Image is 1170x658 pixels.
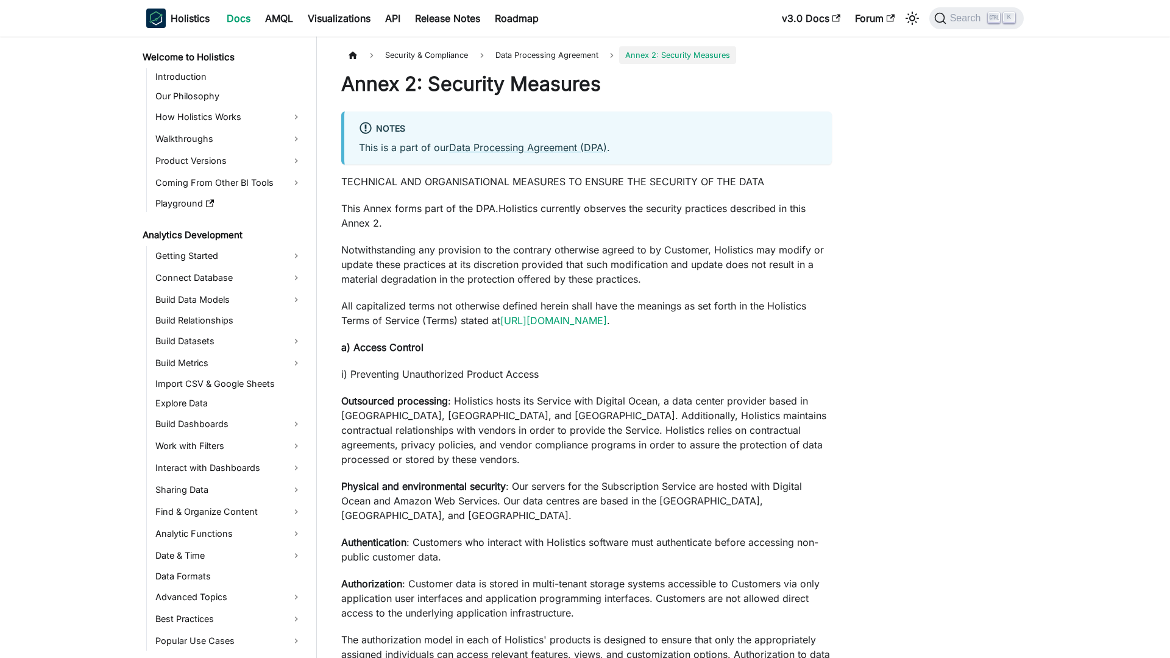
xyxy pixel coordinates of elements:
[152,246,306,266] a: Getting Started
[139,227,306,244] a: Analytics Development
[152,546,306,565] a: Date & Time
[341,576,832,620] p: : Customer data is stored in multi-tenant storage systems accessible to Customers via only applic...
[378,9,408,28] a: API
[146,9,210,28] a: HolisticsHolistics
[341,242,832,286] p: Notwithstanding any provision to the contrary otherwise agreed to by Customer, Holistics may modi...
[359,140,817,155] p: This is a part of our .
[341,341,424,353] strong: a) Access Control
[152,268,306,288] a: Connect Database
[341,174,832,189] p: TECHNICAL AND ORGANISATIONAL MEASURES TO ENSURE THE SECURITY OF THE DATA
[258,9,300,28] a: AMQL
[619,46,736,64] span: Annex 2: Security Measures
[152,458,306,478] a: Interact with Dashboards
[152,375,306,392] a: Import CSV & Google Sheets
[139,49,306,66] a: Welcome to Holistics
[146,9,166,28] img: Holistics
[341,299,832,328] p: All capitalized terms not otherwise defined herein shall have the meanings as set forth in the Ho...
[775,9,848,28] a: v3.0 Docs
[152,129,306,149] a: Walkthroughs
[300,9,378,28] a: Visualizations
[341,536,406,548] strong: Authentication
[152,631,306,651] a: Popular Use Cases
[152,395,306,412] a: Explore Data
[341,578,402,590] strong: Authorization
[152,587,306,607] a: Advanced Topics
[152,480,306,500] a: Sharing Data
[152,436,306,456] a: Work with Filters
[341,535,832,564] p: : Customers who interact with Holistics software must authenticate before accessing non-public cu...
[341,479,832,523] p: : Our servers for the Subscription Service are hosted with Digital Ocean and Amazon Web Services....
[152,414,306,434] a: Build Dashboards
[929,7,1024,29] button: Search (Ctrl+K)
[152,331,306,351] a: Build Datasets
[171,11,210,26] b: Holistics
[341,395,448,407] strong: Outsourced processing
[152,312,306,329] a: Build Relationships
[1003,12,1015,23] kbd: K
[848,9,902,28] a: Forum
[341,72,832,96] h1: Annex 2: Security Measures
[152,353,306,373] a: Build Metrics
[489,46,604,64] span: Data Processing Agreement
[152,609,306,629] a: Best Practices
[449,141,607,154] a: Data Processing Agreement (DPA)
[359,121,817,137] div: Notes
[152,524,306,543] a: Analytic Functions
[341,367,832,381] p: i) Preventing Unauthorized Product Access
[152,107,306,127] a: How Holistics Works
[152,173,306,193] a: Coming From Other BI Tools
[902,9,922,28] button: Switch between dark and light mode (currently light mode)
[487,9,546,28] a: Roadmap
[341,394,832,467] p: : Holistics hosts its Service with Digital Ocean, a data center provider based in [GEOGRAPHIC_DAT...
[152,88,306,105] a: Our Philosophy
[408,9,487,28] a: Release Notes
[379,46,474,64] span: Security & Compliance
[341,46,364,64] a: Home page
[341,201,832,230] p: This Annex forms part of the DPA.Holistics currently observes the security practices described in...
[152,568,306,585] a: Data Formats
[152,151,306,171] a: Product Versions
[152,502,306,522] a: Find & Organize Content
[500,314,607,327] a: [URL][DOMAIN_NAME]
[219,9,258,28] a: Docs
[946,13,988,24] span: Search
[152,68,306,85] a: Introduction
[341,46,832,64] nav: Breadcrumbs
[341,480,506,492] strong: Physical and environmental security
[134,37,317,658] nav: Docs sidebar
[152,195,306,212] a: Playground
[152,290,306,310] a: Build Data Models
